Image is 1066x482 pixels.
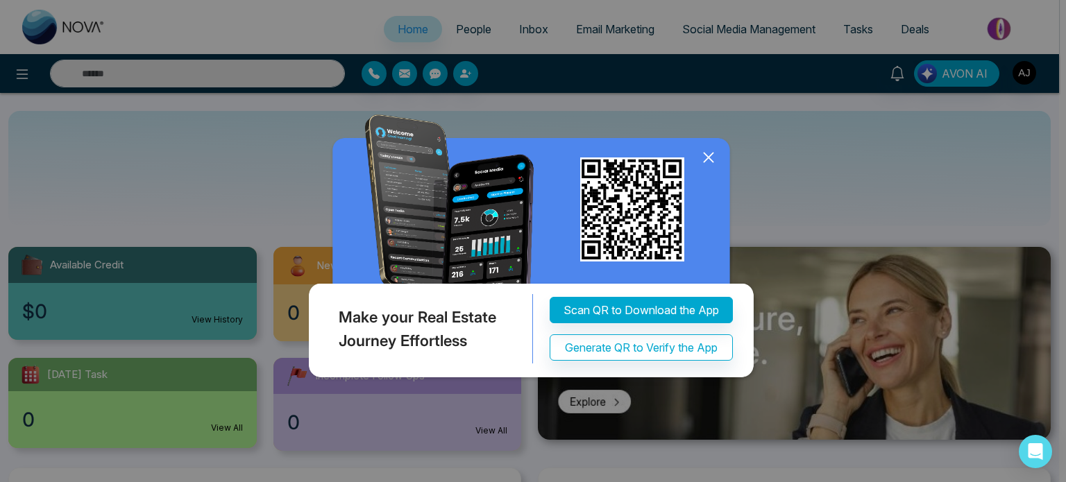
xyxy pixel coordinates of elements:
img: qr_for_download_app.png [580,157,684,261]
button: Generate QR to Verify the App [550,334,733,361]
button: Scan QR to Download the App [550,297,733,323]
div: Open Intercom Messenger [1019,435,1052,468]
div: Make your Real Estate Journey Effortless [305,294,533,363]
img: QRModal [305,114,761,384]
